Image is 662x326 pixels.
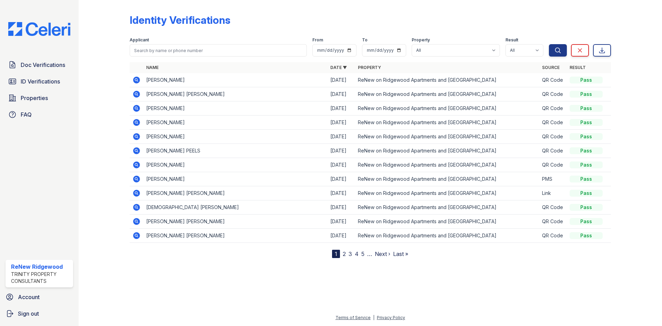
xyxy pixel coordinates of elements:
[375,250,390,257] a: Next ›
[143,101,328,116] td: [PERSON_NAME]
[355,172,539,186] td: ReNew on Ridgewood Apartments and [GEOGRAPHIC_DATA]
[11,263,70,271] div: ReNew Ridgewood
[143,186,328,200] td: [PERSON_NAME] [PERSON_NAME]
[355,215,539,229] td: ReNew on Ridgewood Apartments and [GEOGRAPHIC_DATA]
[328,130,355,144] td: [DATE]
[570,218,603,225] div: Pass
[328,73,355,87] td: [DATE]
[335,315,371,320] a: Terms of Service
[570,176,603,182] div: Pass
[355,87,539,101] td: ReNew on Ridgewood Apartments and [GEOGRAPHIC_DATA]
[367,250,372,258] span: …
[21,94,48,102] span: Properties
[130,37,149,43] label: Applicant
[570,161,603,168] div: Pass
[18,293,40,301] span: Account
[343,250,346,257] a: 2
[330,65,347,70] a: Date ▼
[570,190,603,197] div: Pass
[355,116,539,130] td: ReNew on Ridgewood Apartments and [GEOGRAPHIC_DATA]
[539,87,567,101] td: QR Code
[312,37,323,43] label: From
[570,65,586,70] a: Result
[539,130,567,144] td: QR Code
[11,271,70,285] div: Trinity Property Consultants
[362,37,368,43] label: To
[539,186,567,200] td: Link
[539,172,567,186] td: PMS
[539,229,567,243] td: QR Code
[143,215,328,229] td: [PERSON_NAME] [PERSON_NAME]
[539,101,567,116] td: QR Code
[143,116,328,130] td: [PERSON_NAME]
[393,250,408,257] a: Last »
[377,315,405,320] a: Privacy Policy
[328,172,355,186] td: [DATE]
[570,77,603,83] div: Pass
[373,315,374,320] div: |
[355,200,539,215] td: ReNew on Ridgewood Apartments and [GEOGRAPHIC_DATA]
[3,307,76,320] a: Sign out
[130,44,307,57] input: Search by name or phone number
[328,158,355,172] td: [DATE]
[143,172,328,186] td: [PERSON_NAME]
[328,186,355,200] td: [DATE]
[6,91,73,105] a: Properties
[21,77,60,86] span: ID Verifications
[328,229,355,243] td: [DATE]
[361,250,364,257] a: 5
[570,133,603,140] div: Pass
[130,14,230,26] div: Identity Verifications
[328,215,355,229] td: [DATE]
[328,87,355,101] td: [DATE]
[539,215,567,229] td: QR Code
[143,158,328,172] td: [PERSON_NAME]
[332,250,340,258] div: 1
[539,158,567,172] td: QR Code
[539,144,567,158] td: QR Code
[539,200,567,215] td: QR Code
[355,158,539,172] td: ReNew on Ridgewood Apartments and [GEOGRAPHIC_DATA]
[412,37,430,43] label: Property
[570,147,603,154] div: Pass
[143,87,328,101] td: [PERSON_NAME] [PERSON_NAME]
[570,119,603,126] div: Pass
[542,65,560,70] a: Source
[6,108,73,121] a: FAQ
[21,61,65,69] span: Doc Verifications
[146,65,159,70] a: Name
[143,229,328,243] td: [PERSON_NAME] [PERSON_NAME]
[355,101,539,116] td: ReNew on Ridgewood Apartments and [GEOGRAPHIC_DATA]
[328,200,355,215] td: [DATE]
[358,65,381,70] a: Property
[349,250,352,257] a: 3
[328,116,355,130] td: [DATE]
[6,58,73,72] a: Doc Verifications
[355,130,539,144] td: ReNew on Ridgewood Apartments and [GEOGRAPHIC_DATA]
[21,110,32,119] span: FAQ
[328,101,355,116] td: [DATE]
[18,309,39,318] span: Sign out
[355,229,539,243] td: ReNew on Ridgewood Apartments and [GEOGRAPHIC_DATA]
[539,116,567,130] td: QR Code
[143,200,328,215] td: [DEMOGRAPHIC_DATA] [PERSON_NAME]
[570,232,603,239] div: Pass
[355,73,539,87] td: ReNew on Ridgewood Apartments and [GEOGRAPHIC_DATA]
[143,144,328,158] td: [PERSON_NAME] PEELS
[570,204,603,211] div: Pass
[3,22,76,36] img: CE_Logo_Blue-a8612792a0a2168367f1c8372b55b34899dd931a85d93a1a3d3e32e68fde9ad4.png
[539,73,567,87] td: QR Code
[3,290,76,304] a: Account
[355,144,539,158] td: ReNew on Ridgewood Apartments and [GEOGRAPHIC_DATA]
[355,186,539,200] td: ReNew on Ridgewood Apartments and [GEOGRAPHIC_DATA]
[328,144,355,158] td: [DATE]
[143,130,328,144] td: [PERSON_NAME]
[143,73,328,87] td: [PERSON_NAME]
[355,250,359,257] a: 4
[570,105,603,112] div: Pass
[505,37,518,43] label: Result
[570,91,603,98] div: Pass
[6,75,73,88] a: ID Verifications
